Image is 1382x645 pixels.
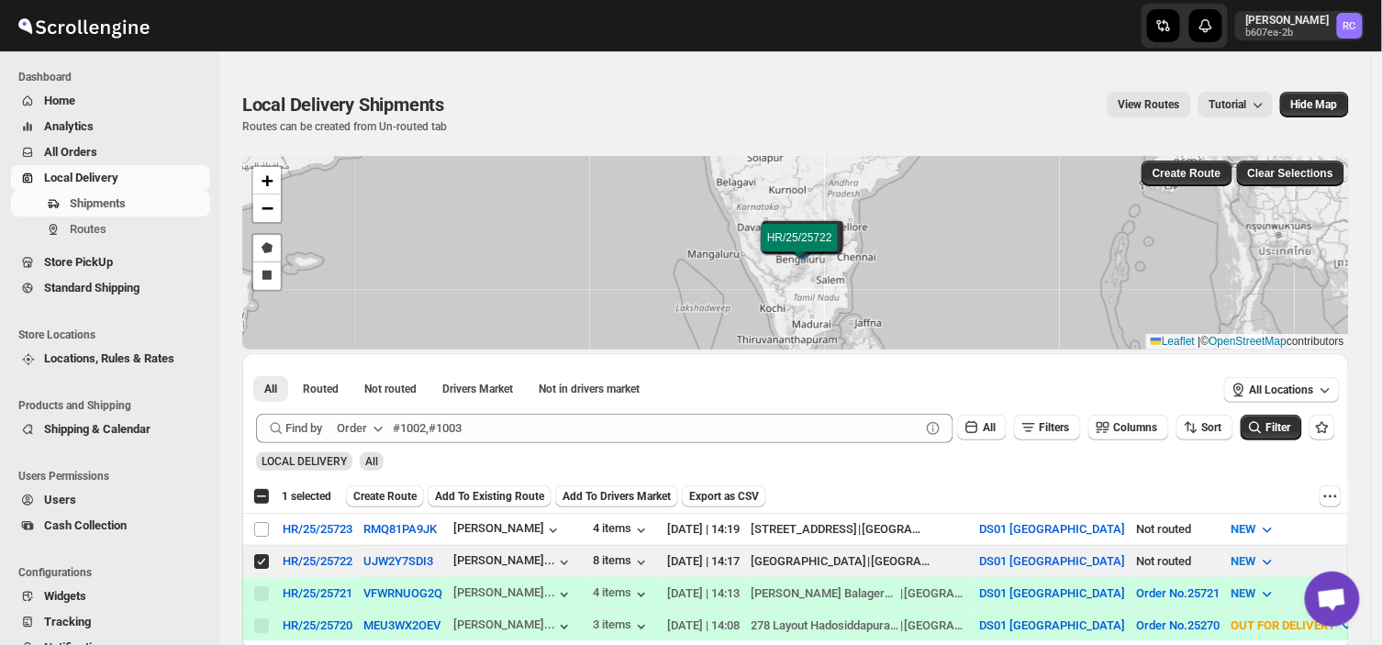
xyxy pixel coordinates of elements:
[1220,547,1287,576] button: NEW
[364,382,417,396] span: Not routed
[453,553,555,567] div: [PERSON_NAME]...
[789,238,817,258] img: Marker
[980,586,1126,600] button: DS01 [GEOGRAPHIC_DATA]
[1237,161,1344,186] button: Clear Selections
[70,222,106,236] span: Routes
[1209,98,1247,111] span: Tutorial
[11,417,210,442] button: Shipping & Calendar
[11,114,210,139] button: Analytics
[1266,421,1291,434] span: Filter
[1235,11,1365,40] button: User menu
[789,239,817,260] img: Marker
[44,255,113,269] span: Store PickUp
[1108,92,1191,117] button: view route
[594,553,651,572] button: 8 items
[1280,92,1349,117] button: Map action label
[1246,13,1330,28] p: [PERSON_NAME]
[1137,520,1220,539] div: Not routed
[668,617,741,635] div: [DATE] | 14:08
[326,414,398,443] button: Order
[682,485,766,507] button: Export as CSV
[44,171,118,184] span: Local Delivery
[44,615,91,628] span: Tracking
[1232,522,1256,536] span: NEW
[453,617,574,636] button: [PERSON_NAME]...
[668,584,741,603] div: [DATE] | 14:13
[393,414,920,443] input: #1002,#1003
[283,554,352,568] div: HR/25/25722
[1114,421,1158,434] span: Columns
[253,167,281,195] a: Zoom in
[1198,92,1273,117] button: Tutorial
[44,119,94,133] span: Analytics
[668,552,741,571] div: [DATE] | 14:17
[957,415,1007,440] button: All
[365,455,378,468] span: All
[363,586,442,600] button: VFWRNUOG2Q
[787,237,815,257] img: Marker
[283,522,352,536] button: HR/25/25723
[18,70,211,84] span: Dashboard
[787,236,815,256] img: Marker
[44,589,86,603] span: Widgets
[789,236,817,256] img: Marker
[262,455,347,468] span: LOCAL DELIVERY
[1224,377,1340,403] button: All Locations
[1220,579,1287,608] button: NEW
[18,469,211,484] span: Users Permissions
[752,617,900,635] div: 278 Layout Hadosiddapura Chikkakannalli
[453,617,555,631] div: [PERSON_NAME]...
[44,281,139,295] span: Standard Shipping
[1232,586,1256,600] span: NEW
[253,262,281,290] a: Draw a rectangle
[353,489,417,504] span: Create Route
[790,238,818,258] img: Marker
[283,618,352,632] button: HR/25/25720
[1153,166,1221,181] span: Create Route
[1119,97,1180,112] span: View Routes
[752,617,969,635] div: |
[303,382,339,396] span: Routed
[15,3,152,49] img: ScrollEngine
[262,169,273,192] span: +
[70,196,126,210] span: Shipments
[752,584,969,603] div: |
[253,235,281,262] a: Draw a polygon
[11,139,210,165] button: All Orders
[1343,20,1356,32] text: RC
[594,617,651,636] button: 3 items
[282,489,331,504] span: 1 selected
[44,422,150,436] span: Shipping & Calendar
[346,485,424,507] button: Create Route
[528,376,651,402] button: Un-claimable
[1220,515,1287,544] button: NEW
[594,585,651,604] button: 4 items
[1137,586,1220,600] button: Order No.25721
[363,554,433,568] button: UJW2Y7SDI3
[539,382,640,396] span: Not in drivers market
[18,328,211,342] span: Store Locations
[11,88,210,114] button: Home
[787,238,815,258] img: Marker
[752,552,969,571] div: |
[453,553,574,572] button: [PERSON_NAME]...
[1142,161,1232,186] button: Create Route
[983,421,996,434] span: All
[563,489,671,504] span: Add To Drivers Market
[1232,618,1336,632] span: OUT FOR DELIVERY
[1202,421,1222,434] span: Sort
[789,237,817,257] img: Marker
[904,584,968,603] div: [GEOGRAPHIC_DATA]
[353,376,428,402] button: Unrouted
[253,195,281,222] a: Zoom out
[1146,334,1349,350] div: © contributors
[453,521,563,539] button: [PERSON_NAME]
[44,518,127,532] span: Cash Collection
[253,376,288,402] button: All
[442,382,513,396] span: Drivers Market
[1337,13,1363,39] span: Rahul Chopra
[668,520,741,539] div: [DATE] | 14:19
[242,94,444,116] span: Local Delivery Shipments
